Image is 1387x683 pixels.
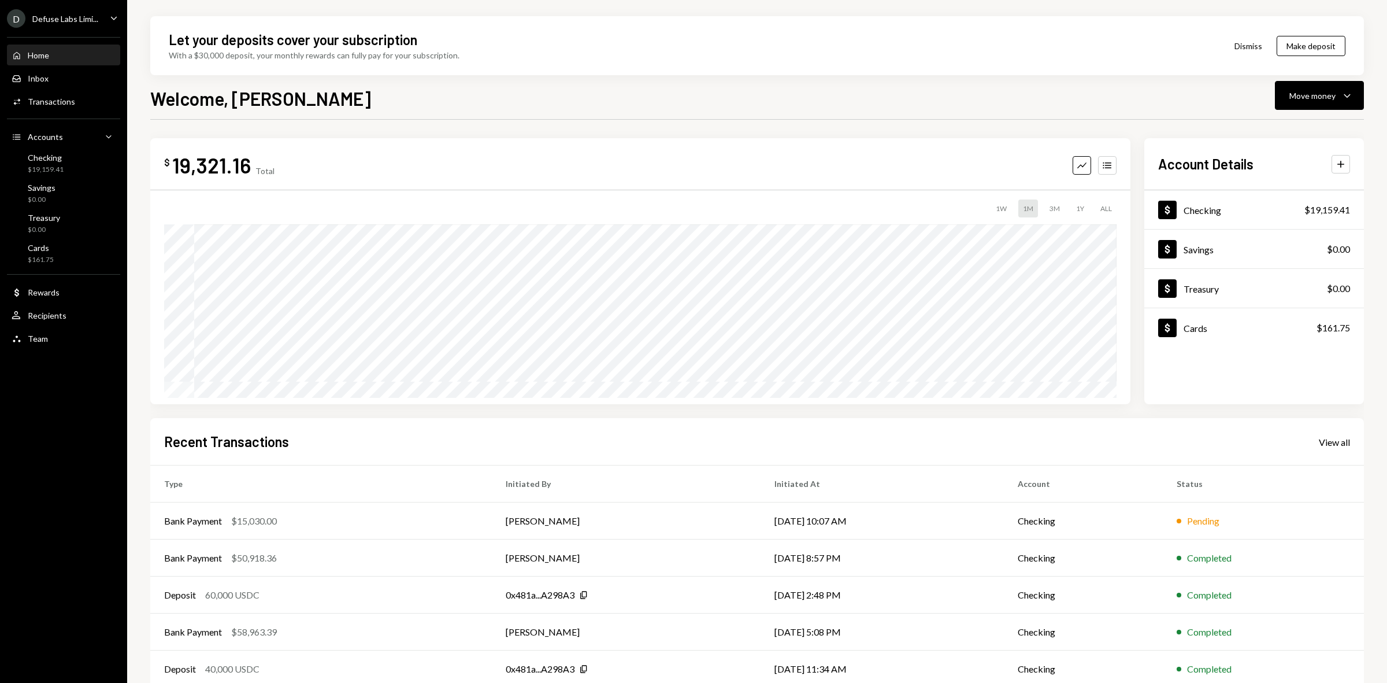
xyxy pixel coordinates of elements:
[255,166,275,176] div: Total
[1184,205,1221,216] div: Checking
[492,614,761,651] td: [PERSON_NAME]
[7,149,120,177] a: Checking$19,159.41
[991,200,1011,217] div: 1W
[1187,588,1232,602] div: Completed
[1144,230,1364,268] a: Savings$0.00
[7,45,120,65] a: Home
[1319,437,1350,448] div: View all
[1144,190,1364,229] a: Checking$19,159.41
[205,662,259,676] div: 40,000 USDC
[1004,503,1163,540] td: Checking
[7,239,120,267] a: Cards$161.75
[150,466,492,503] th: Type
[1144,269,1364,308] a: Treasury$0.00
[492,466,761,503] th: Initiated By
[28,183,55,193] div: Savings
[7,126,120,147] a: Accounts
[761,503,1004,540] td: [DATE] 10:07 AM
[164,588,196,602] div: Deposit
[1187,551,1232,565] div: Completed
[7,91,120,112] a: Transactions
[7,328,120,349] a: Team
[1158,154,1254,173] h2: Account Details
[28,334,48,344] div: Team
[231,625,277,639] div: $58,963.39
[492,540,761,577] td: [PERSON_NAME]
[28,213,60,223] div: Treasury
[28,50,49,60] div: Home
[1071,200,1089,217] div: 1Y
[231,551,277,565] div: $50,918.36
[1327,242,1350,256] div: $0.00
[1144,308,1364,347] a: Cards$161.75
[164,514,222,528] div: Bank Payment
[7,282,120,302] a: Rewards
[761,540,1004,577] td: [DATE] 8:57 PM
[231,514,277,528] div: $15,030.00
[164,432,289,451] h2: Recent Transactions
[1184,323,1207,334] div: Cards
[1304,203,1350,217] div: $19,159.41
[205,588,259,602] div: 60,000 USDC
[761,614,1004,651] td: [DATE] 5:08 PM
[1289,90,1336,102] div: Move money
[28,311,66,320] div: Recipients
[492,503,761,540] td: [PERSON_NAME]
[150,87,371,110] h1: Welcome, [PERSON_NAME]
[28,195,55,205] div: $0.00
[32,14,98,24] div: Defuse Labs Limi...
[28,97,75,106] div: Transactions
[1319,435,1350,448] a: View all
[7,209,120,237] a: Treasury$0.00
[28,287,60,297] div: Rewards
[169,30,417,49] div: Let your deposits cover your subscription
[1277,36,1345,56] button: Make deposit
[1004,614,1163,651] td: Checking
[761,466,1004,503] th: Initiated At
[1184,244,1214,255] div: Savings
[1018,200,1038,217] div: 1M
[28,225,60,235] div: $0.00
[7,68,120,88] a: Inbox
[1163,466,1364,503] th: Status
[1220,32,1277,60] button: Dismiss
[506,662,574,676] div: 0x481a...A298A3
[1187,662,1232,676] div: Completed
[164,157,170,168] div: $
[1327,282,1350,296] div: $0.00
[7,305,120,326] a: Recipients
[28,255,54,265] div: $161.75
[1045,200,1065,217] div: 3M
[28,243,54,253] div: Cards
[1004,577,1163,614] td: Checking
[506,588,574,602] div: 0x481a...A298A3
[164,625,222,639] div: Bank Payment
[164,662,196,676] div: Deposit
[28,153,64,163] div: Checking
[28,132,63,142] div: Accounts
[169,49,459,61] div: With a $30,000 deposit, your monthly rewards can fully pay for your subscription.
[28,73,49,83] div: Inbox
[164,551,222,565] div: Bank Payment
[1096,200,1117,217] div: ALL
[1275,81,1364,110] button: Move money
[7,179,120,207] a: Savings$0.00
[28,165,64,175] div: $19,159.41
[761,577,1004,614] td: [DATE] 2:48 PM
[1316,321,1350,335] div: $161.75
[1187,514,1219,528] div: Pending
[1187,625,1232,639] div: Completed
[1004,540,1163,577] td: Checking
[7,9,25,28] div: D
[1184,283,1219,294] div: Treasury
[172,152,251,178] div: 19,321.16
[1004,466,1163,503] th: Account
